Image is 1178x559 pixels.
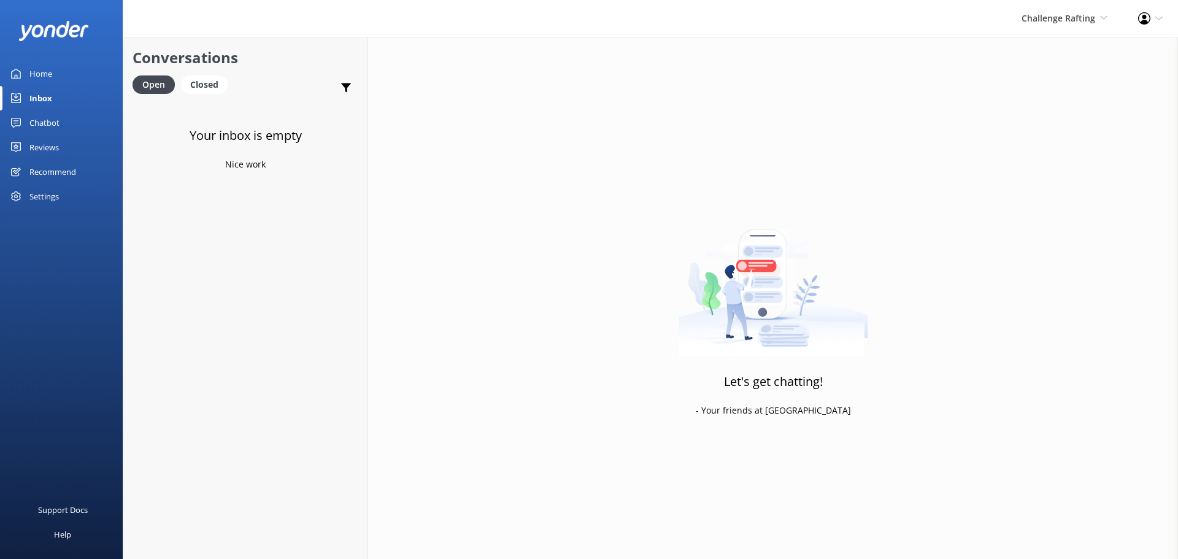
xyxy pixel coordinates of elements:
[29,86,52,110] div: Inbox
[133,46,358,69] h2: Conversations
[225,158,266,171] p: Nice work
[1022,12,1095,24] span: Challenge Rafting
[181,75,228,94] div: Closed
[29,160,76,184] div: Recommend
[679,203,868,357] img: artwork of a man stealing a conversation from at giant smartphone
[38,498,88,522] div: Support Docs
[18,21,89,41] img: yonder-white-logo.png
[54,522,71,547] div: Help
[190,126,302,145] h3: Your inbox is empty
[724,372,823,391] h3: Let's get chatting!
[29,184,59,209] div: Settings
[29,61,52,86] div: Home
[696,404,851,417] p: - Your friends at [GEOGRAPHIC_DATA]
[133,77,181,91] a: Open
[29,135,59,160] div: Reviews
[29,110,60,135] div: Chatbot
[133,75,175,94] div: Open
[181,77,234,91] a: Closed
